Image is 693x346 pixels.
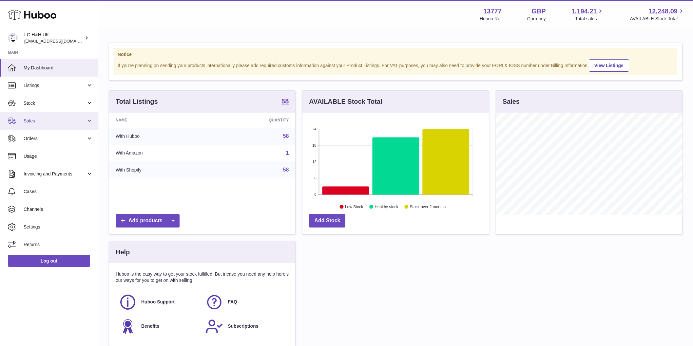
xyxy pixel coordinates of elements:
span: Orders [24,136,86,142]
td: With Amazon [109,145,211,162]
a: Add Stock [309,214,345,228]
span: Sales [24,118,86,124]
text: 18 [313,143,317,147]
span: Huboo Support [141,299,175,305]
h3: Help [116,248,130,257]
span: My Dashboard [24,65,93,71]
strong: 13777 [483,7,502,16]
span: Settings [24,224,93,230]
a: Subscriptions [205,318,285,335]
span: Benefits [141,323,159,329]
a: Log out [8,255,90,267]
a: Huboo Support [119,293,199,311]
a: FAQ [205,293,285,311]
span: AVAILABLE Stock Total [630,16,685,22]
a: 58 [283,133,289,139]
h3: Sales [503,97,520,106]
text: 6 [315,176,317,180]
a: 58 [281,98,289,106]
span: 1,194.21 [571,7,597,16]
div: Currency [527,16,546,22]
a: View Listings [589,59,629,72]
strong: GBP [531,7,546,16]
text: 12 [313,160,317,164]
strong: 58 [281,98,289,104]
img: veechen@lghnh.co.uk [8,33,18,43]
a: Add products [116,214,180,228]
h3: Total Listings [116,97,158,106]
span: Cases [24,189,93,195]
a: 1 [286,150,289,156]
h3: AVAILABLE Stock Total [309,97,382,106]
th: Name [109,113,211,128]
span: Listings [24,82,86,89]
span: FAQ [228,299,237,305]
a: 1,194.21 Total sales [571,7,605,22]
td: With Shopify [109,161,211,178]
span: Invoicing and Payments [24,171,86,177]
a: 58 [283,167,289,173]
strong: Notice [118,51,674,58]
p: Huboo is the easy way to get your stock fulfilled. But incase you need any help here's our ways f... [116,271,289,283]
text: 0 [315,192,317,196]
text: Stock over 2 months [410,205,446,209]
span: Subscriptions [228,323,258,329]
text: Healthy stock [375,205,399,209]
span: Stock [24,100,86,106]
span: Returns [24,242,93,248]
th: Quantity [211,113,295,128]
span: [EMAIL_ADDRESS][DOMAIN_NAME] [24,38,96,44]
div: Huboo Ref [480,16,502,22]
div: If you're planning on sending your products internationally please add required customs informati... [118,58,674,72]
a: Benefits [119,318,199,335]
a: 12,248.09 AVAILABLE Stock Total [630,7,685,22]
text: Low Stock [345,205,363,209]
text: 24 [313,127,317,131]
span: Channels [24,206,93,212]
span: Usage [24,153,93,159]
div: LG H&H UK [24,32,83,44]
td: With Huboo [109,128,211,145]
span: Total sales [575,16,604,22]
span: 12,248.09 [648,7,678,16]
